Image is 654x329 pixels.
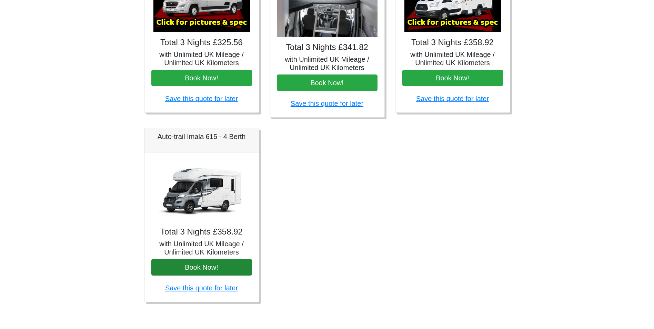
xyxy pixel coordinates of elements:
h5: Auto-trail Imala 615 - 4 Berth [151,132,252,141]
a: Save this quote for later [416,95,489,102]
a: Save this quote for later [165,284,238,292]
img: Auto-trail Imala 615 - 4 Berth [153,159,250,221]
h5: with Unlimited UK Mileage / Unlimited UK Kilometers [151,50,252,67]
button: Book Now! [151,259,252,276]
h5: with Unlimited UK Mileage / Unlimited UK Kilometers [151,240,252,256]
a: Save this quote for later [291,100,363,107]
a: Save this quote for later [165,95,238,102]
h4: Total 3 Nights £341.82 [277,42,378,52]
h5: with Unlimited UK Mileage / Unlimited UK Kilometers [402,50,503,67]
button: Book Now! [402,70,503,86]
button: Book Now! [277,74,378,91]
h4: Total 3 Nights £358.92 [151,227,252,237]
button: Book Now! [151,70,252,86]
h4: Total 3 Nights £325.56 [151,38,252,48]
h5: with Unlimited UK Mileage / Unlimited UK Kilometers [277,55,378,72]
h4: Total 3 Nights £358.92 [402,38,503,48]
